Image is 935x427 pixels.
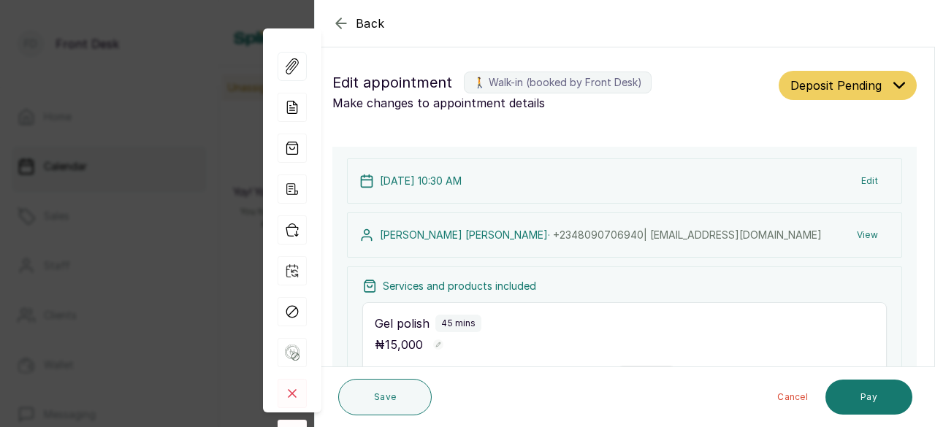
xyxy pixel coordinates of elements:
[825,380,912,415] button: Pay
[332,15,385,32] button: Back
[332,71,452,94] span: Edit appointment
[380,228,822,242] p: [PERSON_NAME] [PERSON_NAME] ·
[332,94,773,112] p: Make changes to appointment details
[850,168,890,194] button: Edit
[375,336,423,353] p: ₦
[385,337,423,352] span: 15,000
[779,71,917,100] button: Deposit Pending
[441,318,476,329] p: 45 mins
[464,72,652,93] label: 🚶 Walk-in (booked by Front Desk)
[553,228,822,241] span: +234 8090706940 | [EMAIL_ADDRESS][DOMAIN_NAME]
[845,222,890,248] button: View
[790,77,882,94] span: Deposit Pending
[338,379,432,415] button: Save
[383,279,536,293] p: Services and products included
[380,174,462,188] p: [DATE] 10:30 AM
[356,15,385,32] span: Back
[375,315,430,332] p: Gel polish
[766,380,820,415] button: Cancel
